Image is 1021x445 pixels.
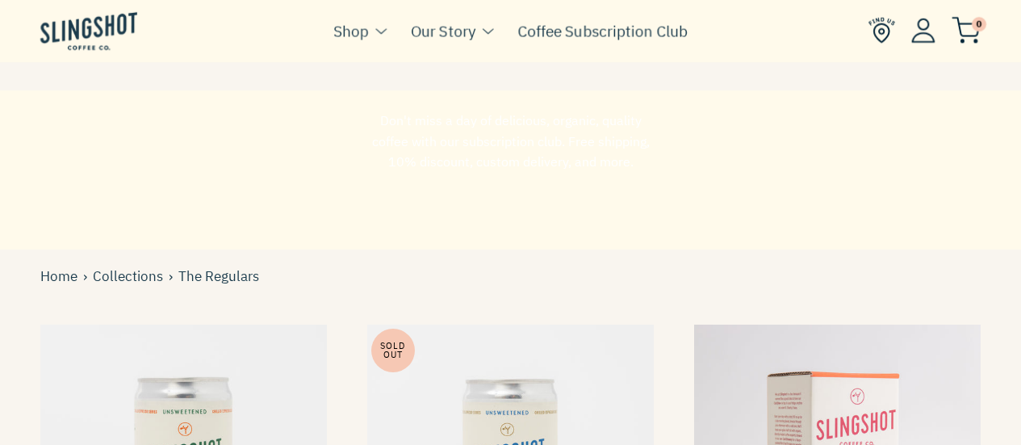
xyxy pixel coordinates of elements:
span: 0 [972,17,986,31]
img: cart [952,17,981,44]
a: Collections [93,266,169,288]
a: Shop [333,19,369,43]
div: The Regulars [40,266,259,288]
img: Find Us [868,17,895,44]
span: › [169,266,178,288]
div: Don't miss a day of delicious, organic, quality coffee with our subscription club. Free shipping,... [362,111,660,173]
span: › [83,266,93,288]
a: Our Story [411,19,475,43]
a: Home [40,266,83,288]
a: Coffee Subscription Club [517,19,688,43]
a: 0 [952,21,981,40]
img: Account [911,18,935,43]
